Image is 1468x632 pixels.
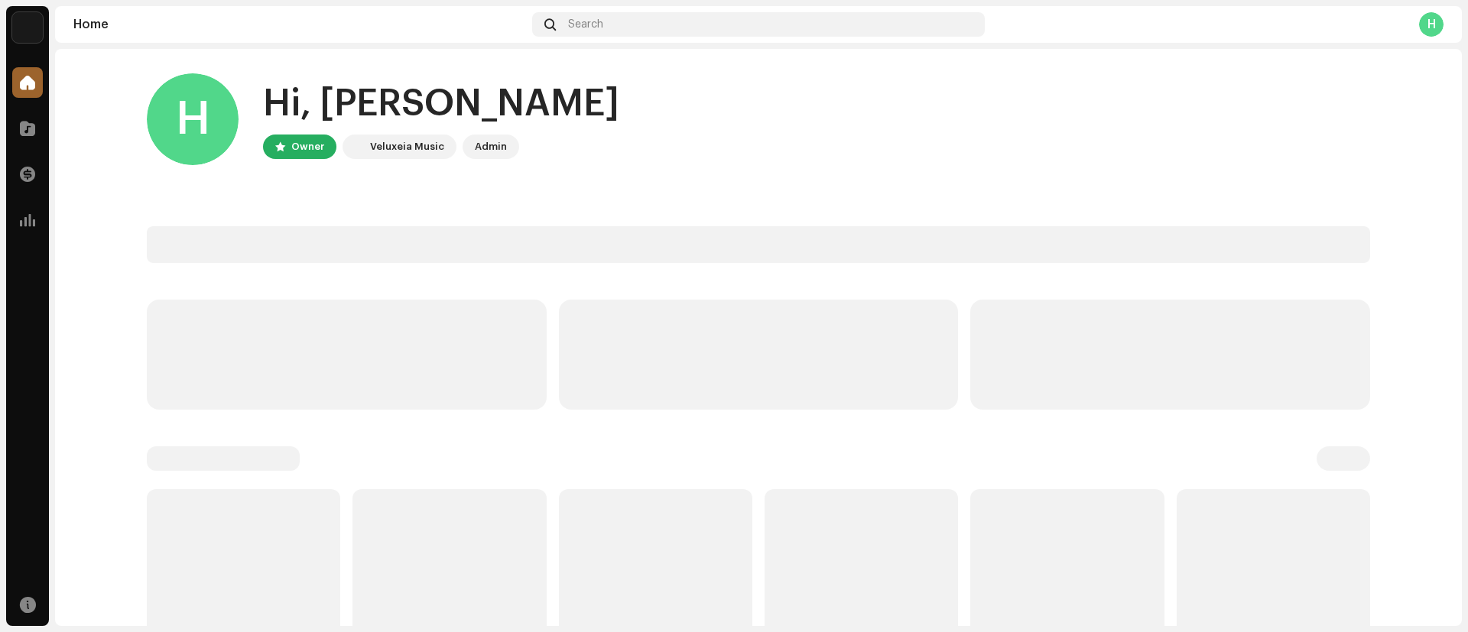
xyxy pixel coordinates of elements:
[73,18,526,31] div: Home
[12,12,43,43] img: 5e0b14aa-8188-46af-a2b3-2644d628e69a
[370,138,444,156] div: Veluxeia Music
[568,18,603,31] span: Search
[263,79,619,128] div: Hi, [PERSON_NAME]
[475,138,507,156] div: Admin
[291,138,324,156] div: Owner
[147,73,239,165] div: H
[346,138,364,156] img: 5e0b14aa-8188-46af-a2b3-2644d628e69a
[1419,12,1444,37] div: H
